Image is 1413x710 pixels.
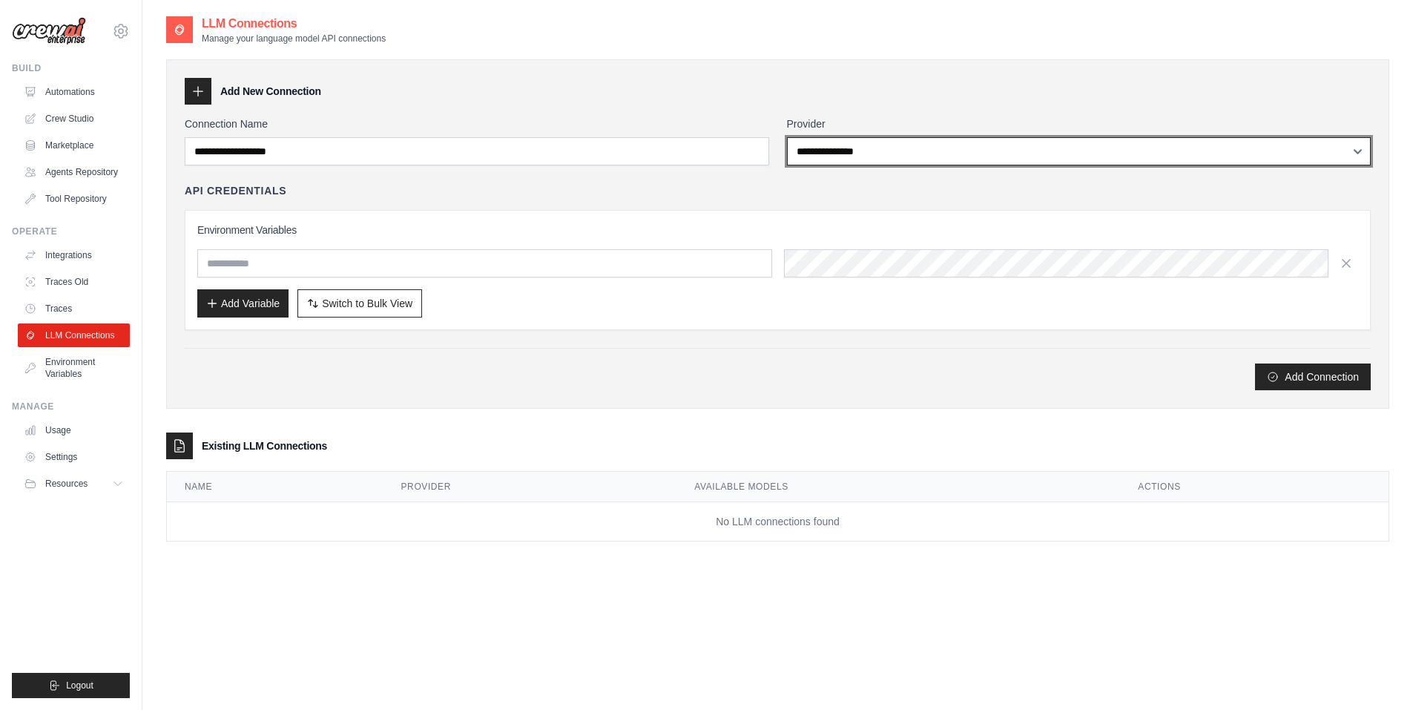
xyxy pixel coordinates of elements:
[297,289,422,318] button: Switch to Bulk View
[1255,364,1371,390] button: Add Connection
[18,270,130,294] a: Traces Old
[185,183,286,198] h4: API Credentials
[12,62,130,74] div: Build
[322,296,412,311] span: Switch to Bulk View
[18,472,130,496] button: Resources
[18,350,130,386] a: Environment Variables
[18,297,130,321] a: Traces
[18,107,130,131] a: Crew Studio
[383,472,677,502] th: Provider
[185,116,769,131] label: Connection Name
[45,478,88,490] span: Resources
[197,289,289,318] button: Add Variable
[202,33,386,45] p: Manage your language model API connections
[18,160,130,184] a: Agents Repository
[18,323,130,347] a: LLM Connections
[18,80,130,104] a: Automations
[18,243,130,267] a: Integrations
[167,472,383,502] th: Name
[167,502,1389,542] td: No LLM connections found
[787,116,1371,131] label: Provider
[202,15,386,33] h2: LLM Connections
[12,401,130,412] div: Manage
[197,223,1358,237] h3: Environment Variables
[12,226,130,237] div: Operate
[18,445,130,469] a: Settings
[676,472,1120,502] th: Available Models
[12,17,86,45] img: Logo
[66,680,93,691] span: Logout
[220,84,321,99] h3: Add New Connection
[12,673,130,698] button: Logout
[18,187,130,211] a: Tool Repository
[1120,472,1389,502] th: Actions
[202,438,327,453] h3: Existing LLM Connections
[18,134,130,157] a: Marketplace
[18,418,130,442] a: Usage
